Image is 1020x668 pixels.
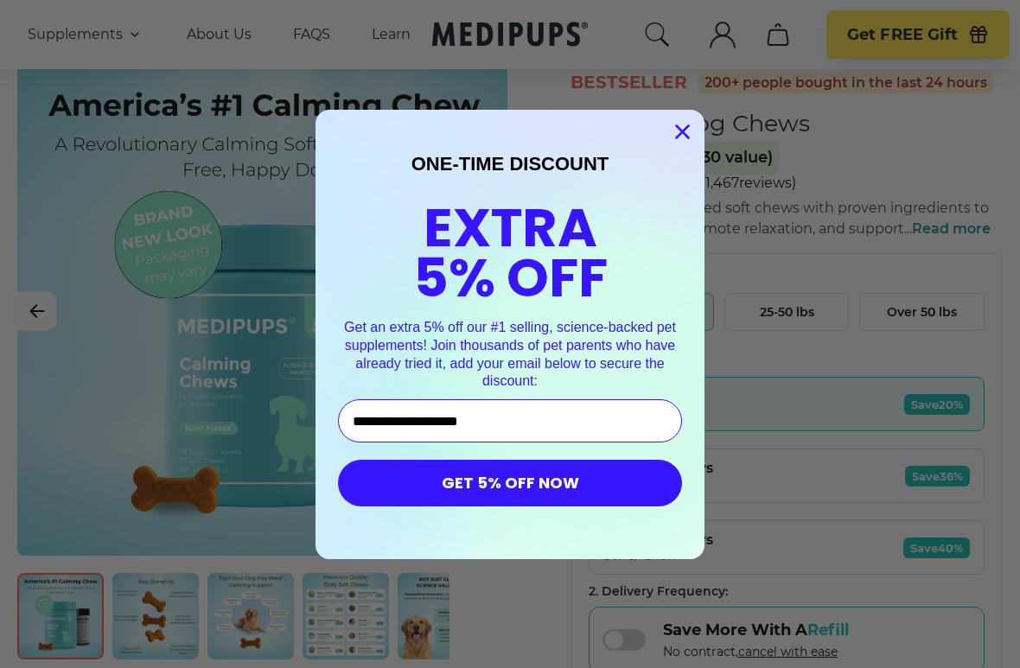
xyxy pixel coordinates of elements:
[667,117,698,147] button: Close dialog
[344,320,676,388] span: Get an extra 5% off our #1 selling, science-backed pet supplements! Join thousands of pet parents...
[411,153,609,175] span: ONE-TIME DISCOUNT
[424,190,597,265] span: EXTRA
[413,240,608,315] span: 5% OFF
[338,460,682,506] button: GET 5% OFF NOW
